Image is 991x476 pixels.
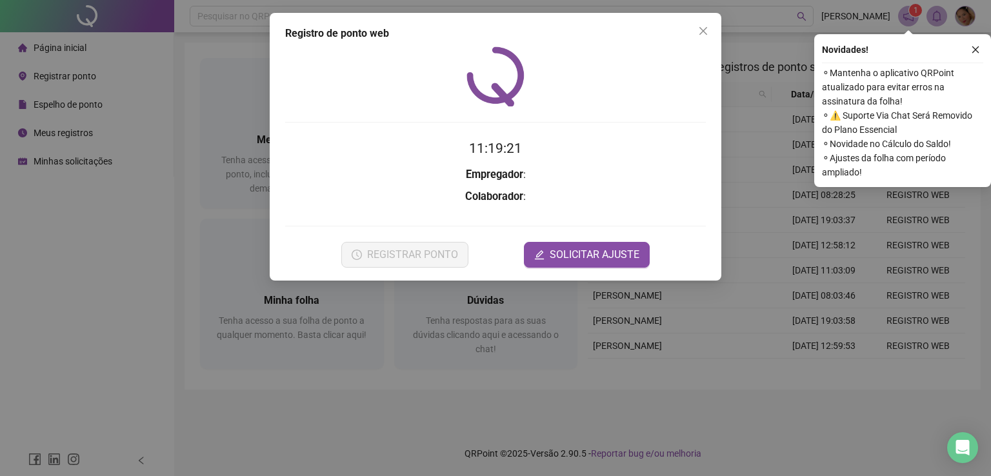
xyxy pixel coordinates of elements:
[822,151,983,179] span: ⚬ Ajustes da folha com período ampliado!
[550,247,639,263] span: SOLICITAR AJUSTE
[534,250,545,260] span: edit
[469,141,522,156] time: 11:19:21
[698,26,708,36] span: close
[947,432,978,463] div: Open Intercom Messenger
[466,46,525,106] img: QRPoint
[822,108,983,137] span: ⚬ ⚠️ Suporte Via Chat Será Removido do Plano Essencial
[341,242,468,268] button: REGISTRAR PONTO
[524,242,650,268] button: editSOLICITAR AJUSTE
[285,26,706,41] div: Registro de ponto web
[971,45,980,54] span: close
[466,168,523,181] strong: Empregador
[822,66,983,108] span: ⚬ Mantenha o aplicativo QRPoint atualizado para evitar erros na assinatura da folha!
[465,190,523,203] strong: Colaborador
[822,137,983,151] span: ⚬ Novidade no Cálculo do Saldo!
[822,43,868,57] span: Novidades !
[693,21,714,41] button: Close
[285,188,706,205] h3: :
[285,166,706,183] h3: :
